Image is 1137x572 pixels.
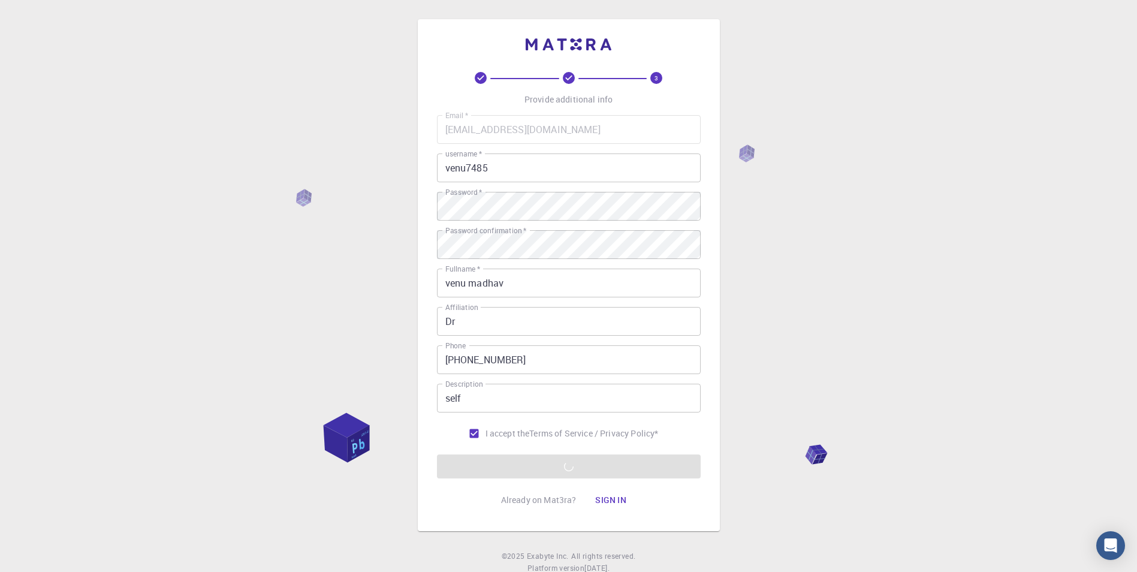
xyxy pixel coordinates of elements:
span: Exabyte Inc. [527,551,569,561]
button: Sign in [586,488,636,512]
span: All rights reserved. [571,550,635,562]
text: 3 [655,74,658,82]
p: Already on Mat3ra? [501,494,577,506]
label: Password confirmation [445,225,526,236]
a: Terms of Service / Privacy Policy* [529,428,658,439]
div: Open Intercom Messenger [1096,531,1125,560]
p: Terms of Service / Privacy Policy * [529,428,658,439]
label: Phone [445,341,466,351]
label: Password [445,187,482,197]
label: Fullname [445,264,480,274]
p: Provide additional info [524,94,613,106]
span: © 2025 [502,550,527,562]
label: Description [445,379,483,389]
label: username [445,149,482,159]
a: Exabyte Inc. [527,550,569,562]
span: I accept the [485,428,530,439]
label: Affiliation [445,302,478,312]
label: Email [445,110,468,121]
